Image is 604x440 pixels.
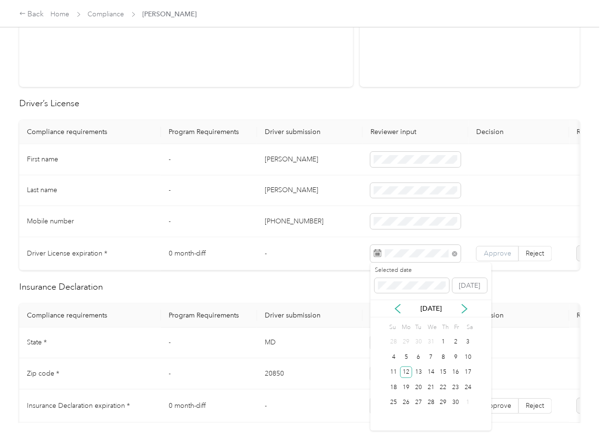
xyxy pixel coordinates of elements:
[19,144,161,175] td: First name
[388,367,400,379] div: 11
[484,249,511,257] span: Approve
[400,351,413,363] div: 5
[27,249,107,257] span: Driver License expiration *
[27,155,58,163] span: First name
[453,321,462,334] div: Fr
[550,386,604,440] iframe: Everlance-gr Chat Button Frame
[426,321,437,334] div: We
[257,144,363,175] td: [PERSON_NAME]
[441,321,450,334] div: Th
[388,351,400,363] div: 4
[19,304,161,328] th: Compliance requirements
[412,367,425,379] div: 13
[161,390,257,423] td: 0 month-diff
[19,328,161,359] td: State *
[412,397,425,409] div: 27
[19,175,161,207] td: Last name
[19,120,161,144] th: Compliance requirements
[412,336,425,348] div: 30
[257,328,363,359] td: MD
[19,281,580,293] h2: Insurance Declaration
[462,336,474,348] div: 3
[143,9,197,19] span: [PERSON_NAME]
[161,206,257,237] td: -
[257,304,363,328] th: Driver submission
[161,120,257,144] th: Program Requirements
[375,266,449,275] label: Selected date
[450,367,462,379] div: 16
[468,304,569,328] th: Decision
[19,206,161,237] td: Mobile number
[257,358,363,390] td: 20850
[425,351,437,363] div: 7
[27,217,74,225] span: Mobile number
[450,397,462,409] div: 30
[19,358,161,390] td: Zip code *
[19,9,44,20] div: Back
[425,336,437,348] div: 31
[400,367,413,379] div: 12
[400,336,413,348] div: 29
[453,278,487,293] button: [DATE]
[19,97,580,110] h2: Driver’s License
[437,336,450,348] div: 1
[27,338,47,346] span: State *
[388,397,400,409] div: 25
[257,120,363,144] th: Driver submission
[388,321,397,334] div: Su
[27,402,130,410] span: Insurance Declaration expiration *
[51,10,70,18] a: Home
[257,237,363,270] td: -
[425,381,437,393] div: 21
[484,402,511,410] span: Approve
[27,369,59,378] span: Zip code *
[161,358,257,390] td: -
[450,351,462,363] div: 9
[437,397,450,409] div: 29
[161,144,257,175] td: -
[412,351,425,363] div: 6
[411,304,451,314] p: [DATE]
[462,367,474,379] div: 17
[462,381,474,393] div: 24
[257,390,363,423] td: -
[88,10,124,18] a: Compliance
[450,336,462,348] div: 2
[437,351,450,363] div: 8
[526,249,544,257] span: Reject
[388,336,400,348] div: 28
[161,328,257,359] td: -
[400,397,413,409] div: 26
[161,237,257,270] td: 0 month-diff
[462,351,474,363] div: 10
[465,321,474,334] div: Sa
[400,321,411,334] div: Mo
[412,381,425,393] div: 20
[468,120,569,144] th: Decision
[27,186,57,194] span: Last name
[257,206,363,237] td: [PHONE_NUMBER]
[161,175,257,207] td: -
[363,304,468,328] th: Reviewer input
[19,390,161,423] td: Insurance Declaration expiration *
[414,321,423,334] div: Tu
[425,397,437,409] div: 28
[400,381,413,393] div: 19
[526,402,544,410] span: Reject
[462,397,474,409] div: 1
[363,120,468,144] th: Reviewer input
[437,381,450,393] div: 22
[257,175,363,207] td: [PERSON_NAME]
[425,367,437,379] div: 14
[19,237,161,270] td: Driver License expiration *
[437,367,450,379] div: 15
[450,381,462,393] div: 23
[161,304,257,328] th: Program Requirements
[388,381,400,393] div: 18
